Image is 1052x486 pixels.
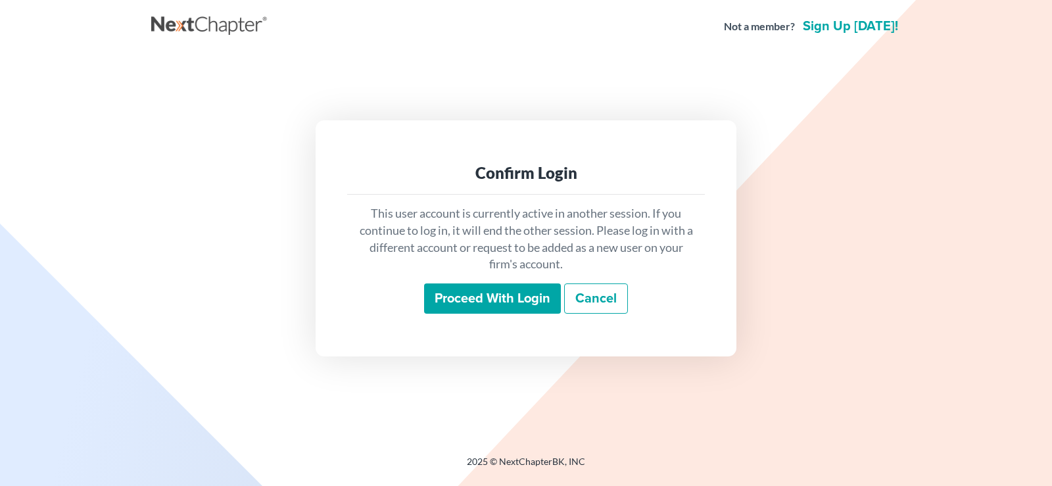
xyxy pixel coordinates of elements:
a: Sign up [DATE]! [800,20,901,33]
div: 2025 © NextChapterBK, INC [151,455,901,479]
div: Confirm Login [358,162,694,183]
strong: Not a member? [724,19,795,34]
input: Proceed with login [424,283,561,314]
a: Cancel [564,283,628,314]
p: This user account is currently active in another session. If you continue to log in, it will end ... [358,205,694,273]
